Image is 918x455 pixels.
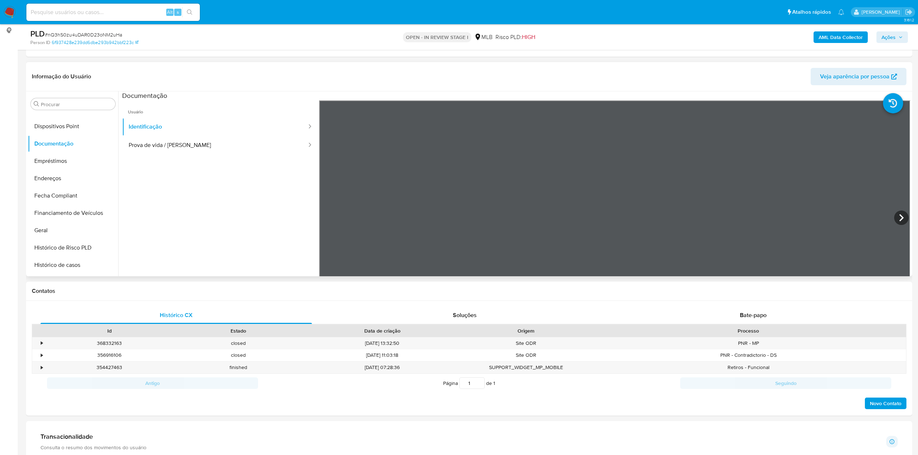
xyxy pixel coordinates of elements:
[838,9,844,15] a: Notificações
[28,187,118,204] button: Fecha Compliant
[45,349,174,361] div: 356916106
[45,31,122,38] span: # nQ3hS0zu4uDAR0D23oNM2uHa
[160,311,193,319] span: Histórico CX
[862,9,902,16] p: laisa.felismino@mercadolivre.com
[865,398,906,409] button: Novo Contato
[41,364,43,371] div: •
[28,222,118,239] button: Geral
[303,337,462,349] div: [DATE] 13:32:50
[177,9,179,16] span: s
[26,8,200,17] input: Pesquise usuários ou casos...
[876,31,908,43] button: Ações
[32,287,906,295] h1: Contatos
[28,256,118,274] button: Histórico de casos
[591,361,906,373] div: Retiros - Funcional
[303,349,462,361] div: [DATE] 11:03:18
[28,170,118,187] button: Endereços
[474,33,493,41] div: MLB
[820,68,889,85] span: Veja aparência por pessoa
[814,31,868,43] button: AML Data Collector
[52,39,138,46] a: 6f937428e239dd6dbe293b942bbf223c
[50,327,169,334] div: Id
[41,352,43,359] div: •
[811,68,906,85] button: Veja aparência por pessoa
[174,337,303,349] div: closed
[182,7,197,17] button: search-icon
[496,33,535,41] span: Risco PLD:
[596,327,901,334] div: Processo
[28,135,118,152] button: Documentação
[881,31,896,43] span: Ações
[28,274,118,291] button: Histórico de conversas
[34,101,39,107] button: Procurar
[45,337,174,349] div: 368332163
[174,349,303,361] div: closed
[740,311,767,319] span: Bate-papo
[792,8,831,16] span: Atalhos rápidos
[443,377,495,389] span: Página de
[41,101,112,108] input: Procurar
[403,32,471,42] p: OPEN - IN REVIEW STAGE I
[680,377,891,389] button: Seguindo
[32,73,91,80] h1: Informação do Usuário
[493,380,495,387] span: 1
[462,349,591,361] div: Site ODR
[167,9,173,16] span: Alt
[30,28,45,39] b: PLD
[462,361,591,373] div: SUPPORT_WIDGET_MP_MOBILE
[179,327,298,334] div: Estado
[28,152,118,170] button: Empréstimos
[28,118,118,135] button: Dispositivos Point
[591,349,906,361] div: PNR - Contradictorio - DS
[904,17,914,23] span: 3.161.2
[522,33,535,41] span: HIGH
[905,8,913,16] a: Sair
[819,31,863,43] b: AML Data Collector
[453,311,477,319] span: Soluções
[462,337,591,349] div: Site ODR
[174,361,303,373] div: finished
[308,327,456,334] div: Data de criação
[30,39,50,46] b: Person ID
[28,239,118,256] button: Histórico de Risco PLD
[45,361,174,373] div: 354427463
[303,361,462,373] div: [DATE] 07:28:36
[591,337,906,349] div: PNR - MP
[467,327,585,334] div: Origem
[28,204,118,222] button: Financiamento de Veículos
[41,340,43,347] div: •
[870,398,901,408] span: Novo Contato
[47,377,258,389] button: Antigo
